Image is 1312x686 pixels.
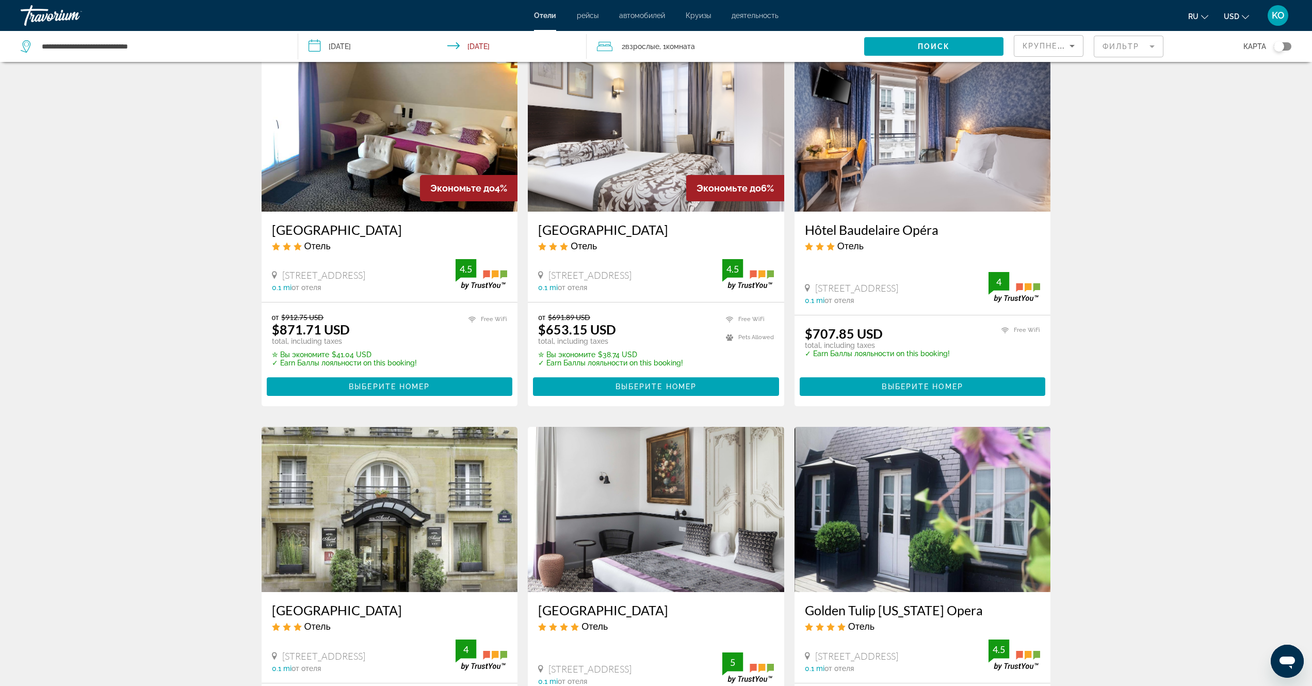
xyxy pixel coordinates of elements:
[528,46,784,212] img: Hotel image
[918,42,950,51] span: Поиск
[697,183,761,194] span: Экономьте до
[1188,12,1198,21] span: ru
[824,296,854,305] span: от отеля
[587,31,864,62] button: Travelers: 2 adults, 0 children
[996,326,1040,334] li: Free WiFi
[837,240,864,251] span: Отель
[795,427,1051,592] img: Hotel image
[625,42,659,51] span: Взрослые
[282,650,365,662] span: [STREET_ADDRESS]
[1094,35,1163,58] button: Filter
[272,602,508,618] h3: [GEOGRAPHIC_DATA]
[298,31,586,62] button: Check-in date: Nov 27, 2025 Check-out date: Nov 30, 2025
[282,269,365,281] span: [STREET_ADDRESS]
[456,259,507,290] img: trustyou-badge.svg
[548,269,631,281] span: [STREET_ADDRESS]
[722,656,743,668] div: 5
[795,46,1051,212] img: Hotel image
[721,331,774,344] li: Pets Allowed
[456,263,476,275] div: 4.5
[430,183,495,194] span: Экономьте до
[534,11,556,20] span: Отели
[272,283,291,292] span: 0.1 mi
[528,427,784,592] img: Hotel image
[732,11,779,20] a: деятельность
[349,382,430,391] span: Выберите номер
[291,664,321,673] span: от отеля
[824,664,854,673] span: от отеля
[281,313,323,322] del: $912.75 USD
[304,620,331,632] span: Отель
[1243,39,1266,54] span: карта
[456,640,507,670] img: trustyou-badge.svg
[538,313,545,322] span: от
[538,337,683,345] p: total, including taxes
[1271,645,1304,678] iframe: Schaltfläche zum Öffnen des Messaging-Fensters
[989,272,1040,302] img: trustyou-badge.svg
[805,240,1041,251] div: 3 star Hotel
[1023,40,1075,52] mat-select: Sort by
[304,240,331,251] span: Отель
[291,283,321,292] span: от отеля
[272,359,417,367] p: ✓ Earn Баллы лояльности on this booking!
[571,240,597,251] span: Отель
[533,377,779,396] button: Выберите номер
[538,283,558,292] span: 0.1 mi
[805,620,1041,632] div: 4 star Hotel
[666,42,695,51] span: Комната
[686,11,711,20] a: Круизы
[722,263,743,275] div: 4.5
[1224,9,1249,24] button: Change currency
[262,427,518,592] img: Hotel image
[805,349,950,358] p: ✓ Earn Баллы лояльности on this booking!
[815,650,898,662] span: [STREET_ADDRESS]
[558,677,587,685] span: от отеля
[615,382,697,391] span: Выберите номер
[805,602,1041,618] a: Golden Tulip [US_STATE] Opera
[272,620,508,632] div: 3 star Hotel
[1224,12,1239,21] span: USD
[262,46,518,212] img: Hotel image
[420,175,517,201] div: 4%
[722,259,774,290] img: trustyou-badge.svg
[456,643,476,656] div: 4
[538,602,774,618] h3: [GEOGRAPHIC_DATA]
[989,640,1040,670] img: trustyou-badge.svg
[272,350,417,359] p: $41.04 USD
[722,652,774,683] img: trustyou-badge.svg
[989,643,1009,656] div: 4.5
[1265,5,1291,26] button: User Menu
[882,382,963,391] span: Выберите номер
[619,11,665,20] a: автомобилей
[1023,42,1148,50] span: Крупнейшие сбережения
[800,380,1046,391] a: Выберите номер
[272,222,508,237] h3: [GEOGRAPHIC_DATA]
[272,313,279,322] span: от
[538,359,683,367] p: ✓ Earn Баллы лояльности on this booking!
[989,276,1009,288] div: 4
[538,350,683,359] p: $38.74 USD
[622,39,659,54] span: 2
[721,313,774,326] li: Free WiFi
[463,313,507,326] li: Free WiFi
[267,377,513,396] button: Выберите номер
[538,350,595,359] span: ✮ Вы экономите
[805,341,950,349] p: total, including taxes
[538,222,774,237] a: [GEOGRAPHIC_DATA]
[805,664,824,673] span: 0.1 mi
[1188,9,1208,24] button: Change language
[272,240,508,251] div: 3 star Hotel
[800,377,1046,396] button: Выберите номер
[577,11,598,20] a: рейсы
[548,313,590,322] del: $691.89 USD
[805,222,1041,237] a: Hôtel Baudelaire Opéra
[558,283,587,292] span: от отеля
